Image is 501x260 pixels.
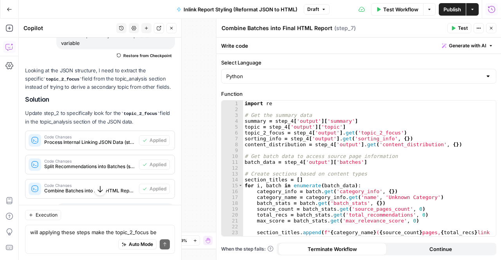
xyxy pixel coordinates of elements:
div: Copilot [23,24,114,32]
div: Write code [216,38,501,54]
textarea: Combine Batches into Final HTML Report [222,24,332,32]
span: Split Recommendations into Batches (step_4) [44,163,136,170]
div: 9 [222,147,243,153]
span: Execution [36,212,58,219]
div: 11 [222,159,243,165]
div: 14 [222,177,243,183]
span: Applied [150,185,166,192]
p: Looking at the JSON structure, I need to extract the specific field from the topic_analysis secti... [25,66,175,91]
span: Code Changes [44,159,136,163]
span: Continue [429,245,452,253]
input: Python [226,72,482,80]
button: Test Workflow [371,3,423,16]
div: 4 [222,118,243,124]
button: Generate with AI [439,41,496,51]
span: Combine Batches into Final HTML Report (step_7) [44,187,136,194]
label: Function [221,90,496,98]
button: Draft [304,4,330,14]
div: 13 [222,171,243,177]
span: Code Changes [44,135,136,139]
span: Publish [443,5,461,13]
div: 21 [222,218,243,224]
div: 7 [222,136,243,142]
span: Restore from Checkpoint [123,52,172,59]
code: topic_2_focus [121,111,160,116]
div: 2 [222,106,243,112]
button: Execution [25,210,61,220]
span: Code Changes [44,183,136,187]
button: Continue [387,243,495,255]
span: Auto Mode [129,241,153,248]
span: Generate with AI [449,42,486,49]
span: Toggle code folding, rows 15 through 23 [238,183,243,188]
div: 20 [222,212,243,218]
div: 18 [222,200,243,206]
span: Terminate Workflow [308,245,357,253]
div: 17 [222,194,243,200]
div: 19 [222,206,243,212]
div: 12 [222,165,243,171]
button: Publish [439,3,466,16]
div: 6 [222,130,243,136]
span: 49% [178,237,187,244]
button: Applied [139,160,170,170]
p: Update step_2 to specifically look for the field in the topic_analysis section of the JSON data. [25,109,175,126]
span: Applied [150,161,166,168]
code: topic_2_focus [43,77,82,82]
span: Inlink Report Styling (Reformat JSON to HTML) [184,5,297,13]
div: 5 [222,124,243,130]
div: 15 [222,183,243,188]
div: it should specifically be the topic_2_focus variable [56,29,175,49]
button: Test [447,23,471,33]
div: 1 [222,100,243,106]
button: Applied [139,184,170,194]
a: When the step fails: [221,246,274,253]
button: Inlink Report Styling (Reformat JSON to HTML) [172,3,302,16]
div: 10 [222,153,243,159]
div: 16 [222,188,243,194]
div: 23 [222,230,243,241]
span: ( step_7 ) [334,24,356,32]
span: Test Workflow [383,5,418,13]
button: Auto Mode [118,239,157,249]
button: Applied [139,135,170,145]
span: Applied [150,137,166,144]
button: Restore from Checkpoint [114,51,175,60]
div: 8 [222,142,243,147]
div: 22 [222,224,243,230]
span: Draft [307,6,319,13]
h2: Solution [25,96,175,103]
label: Select Language [221,59,496,66]
div: will applying these steps make the topic_2_focus be noted at the beginning of the report [56,203,175,231]
span: Test [458,25,468,32]
span: Process Internal Linking JSON Data (step_2) [44,139,136,146]
div: 3 [222,112,243,118]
